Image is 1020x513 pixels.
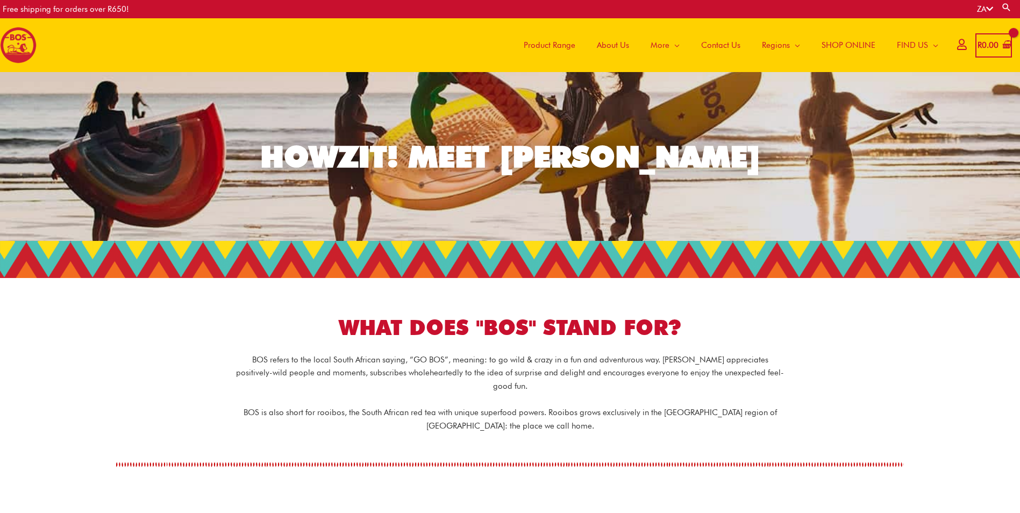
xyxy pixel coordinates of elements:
nav: Site Navigation [505,18,949,72]
span: Contact Us [701,29,740,61]
a: View Shopping Cart, empty [975,33,1012,58]
bdi: 0.00 [978,40,998,50]
p: BOS refers to the local South African saying, “GO BOS”, meaning: to go wild & crazy in a fun and ... [236,353,784,393]
span: Regions [762,29,790,61]
p: BOS is also short for rooibos, the South African red tea with unique superfood powers. Rooibos gr... [236,406,784,433]
span: FIND US [897,29,928,61]
span: SHOP ONLINE [822,29,875,61]
a: About Us [586,18,640,72]
span: R [978,40,982,50]
a: More [640,18,690,72]
a: Search button [1001,2,1012,12]
a: SHOP ONLINE [811,18,886,72]
h1: WHAT DOES "BOS" STAND FOR? [209,313,811,343]
div: HOWZIT! MEET [PERSON_NAME] [260,142,760,172]
a: Product Range [513,18,586,72]
a: Contact Us [690,18,751,72]
a: ZA [977,4,993,14]
span: More [651,29,669,61]
span: Product Range [524,29,575,61]
span: About Us [597,29,629,61]
a: Regions [751,18,811,72]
